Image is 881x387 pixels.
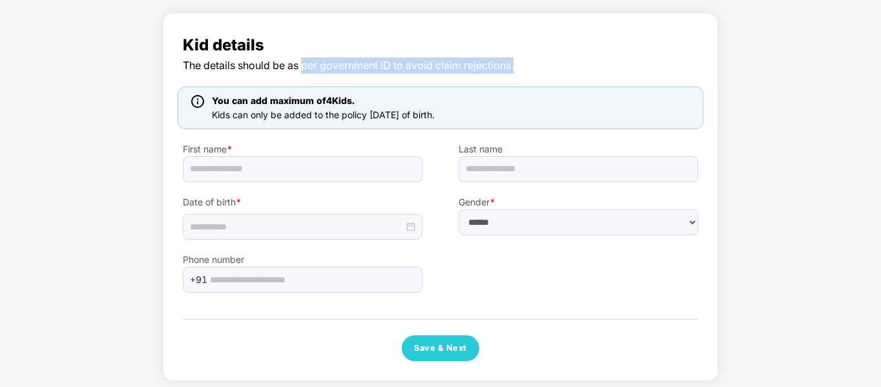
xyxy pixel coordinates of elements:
[183,58,698,74] span: The details should be as per government ID to avoid claim rejections.
[459,142,698,156] label: Last name
[212,109,435,120] span: Kids can only be added to the policy [DATE] of birth.
[183,195,422,209] label: Date of birth
[212,95,355,106] span: You can add maximum of 4 Kids.
[183,33,698,58] span: Kid details
[190,270,207,289] span: +91
[459,195,698,209] label: Gender
[183,142,422,156] label: First name
[183,253,422,267] label: Phone number
[402,335,479,361] button: Save & Next
[191,95,204,108] img: icon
